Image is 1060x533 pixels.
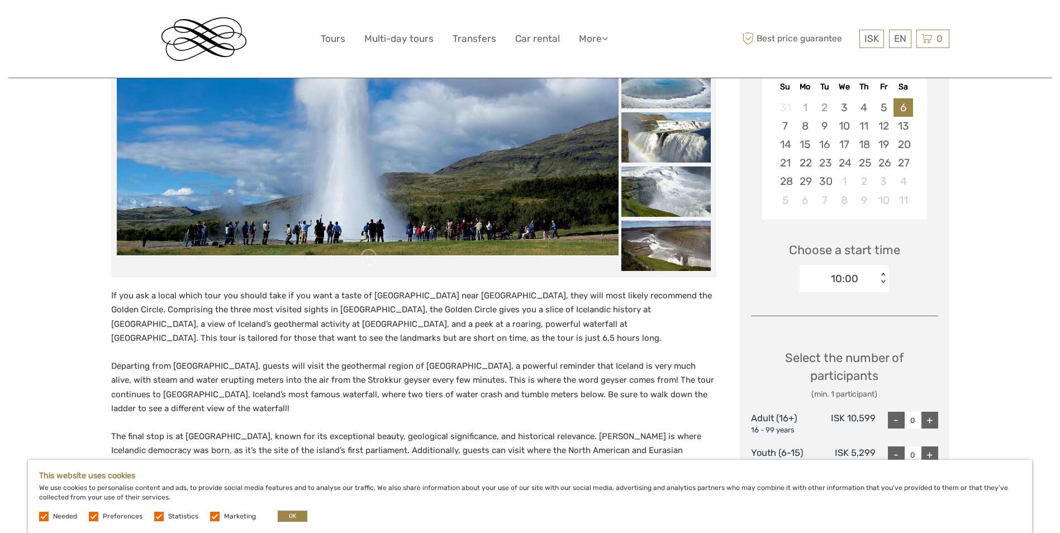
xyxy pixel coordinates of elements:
[874,98,893,117] div: Choose Friday, September 5th, 2025
[815,117,834,135] div: Choose Tuesday, September 9th, 2025
[854,98,874,117] div: Choose Thursday, September 4th, 2025
[815,79,834,94] div: Tu
[854,79,874,94] div: Th
[621,166,711,217] img: e710b387ff5548ae9ae158d667605b29_slider_thumbnail.jpg
[831,272,858,286] div: 10:00
[795,117,815,135] div: Choose Monday, September 8th, 2025
[834,154,854,172] div: Choose Wednesday, September 24th, 2025
[893,172,913,191] div: Choose Saturday, October 4th, 2025
[834,117,854,135] div: Choose Wednesday, September 10th, 2025
[795,135,815,154] div: Choose Monday, September 15th, 2025
[53,512,77,521] label: Needed
[874,79,893,94] div: Fr
[815,191,834,210] div: Choose Tuesday, October 7th, 2025
[364,31,434,47] a: Multi-day tours
[834,135,854,154] div: Choose Wednesday, September 17th, 2025
[935,33,944,44] span: 0
[751,446,814,470] div: Youth (6-15)
[129,17,142,31] button: Open LiveChat chat widget
[813,412,876,435] div: ISK 10,599
[815,154,834,172] div: Choose Tuesday, September 23rd, 2025
[776,98,795,117] div: Not available Sunday, August 31st, 2025
[224,512,256,521] label: Marketing
[321,31,345,47] a: Tours
[795,79,815,94] div: Mo
[874,154,893,172] div: Choose Friday, September 26th, 2025
[889,30,911,48] div: EN
[893,191,913,210] div: Choose Saturday, October 11th, 2025
[621,112,711,163] img: 3c5afd59f6fa4641bfda3e60838eb9d5_slider_thumbnail.jpg
[740,30,857,48] span: Best price guarantee
[813,446,876,470] div: ISK 5,299
[815,135,834,154] div: Choose Tuesday, September 16th, 2025
[776,117,795,135] div: Choose Sunday, September 7th, 2025
[751,349,938,400] div: Select the number of participants
[776,135,795,154] div: Choose Sunday, September 14th, 2025
[864,33,879,44] span: ISK
[874,191,893,210] div: Choose Friday, October 10th, 2025
[888,446,905,463] div: -
[278,511,307,522] button: OK
[854,117,874,135] div: Choose Thursday, September 11th, 2025
[795,191,815,210] div: Choose Monday, October 6th, 2025
[776,191,795,210] div: Choose Sunday, October 5th, 2025
[621,221,711,271] img: 164d81a8982c4a50911da406a7c6b29b_slider_thumbnail.jpg
[579,31,608,47] a: More
[888,412,905,429] div: -
[111,289,716,346] p: If you ask a local which tour you should take if you want a taste of [GEOGRAPHIC_DATA] near [GEOG...
[103,512,142,521] label: Preferences
[111,359,716,416] p: Departing from [GEOGRAPHIC_DATA], guests will visit the geothermal region of [GEOGRAPHIC_DATA], a...
[874,117,893,135] div: Choose Friday, September 12th, 2025
[854,191,874,210] div: Choose Thursday, October 9th, 2025
[789,241,900,259] span: Choose a start time
[834,98,854,117] div: Choose Wednesday, September 3rd, 2025
[117,20,619,255] img: 937e1139ad2f495a8958600b61a8bffb_main_slider.jpg
[854,172,874,191] div: Choose Thursday, October 2nd, 2025
[854,154,874,172] div: Choose Thursday, September 25th, 2025
[893,154,913,172] div: Choose Saturday, September 27th, 2025
[893,117,913,135] div: Choose Saturday, September 13th, 2025
[751,389,938,400] div: (min. 1 participant)
[893,79,913,94] div: Sa
[28,460,1032,533] div: We use cookies to personalise content and ads, to provide social media features and to analyse ou...
[834,79,854,94] div: We
[878,273,888,284] div: < >
[621,58,711,108] img: 47c98d74d5e64530baf18327161bddc6_slider_thumbnail.jpg
[815,98,834,117] div: Not available Tuesday, September 2nd, 2025
[874,172,893,191] div: Choose Friday, October 3rd, 2025
[766,98,923,210] div: month 2025-09
[16,20,126,28] p: We're away right now. Please check back later!
[161,17,246,61] img: Reykjavik Residence
[515,31,560,47] a: Car rental
[921,446,938,463] div: +
[921,412,938,429] div: +
[39,471,1021,480] h5: This website uses cookies
[776,172,795,191] div: Choose Sunday, September 28th, 2025
[834,191,854,210] div: Choose Wednesday, October 8th, 2025
[893,98,913,117] div: Choose Saturday, September 6th, 2025
[453,31,496,47] a: Transfers
[834,172,854,191] div: Choose Wednesday, October 1st, 2025
[168,512,198,521] label: Statistics
[111,430,716,473] p: The final stop is at [GEOGRAPHIC_DATA], known for its exceptional beauty, geological significance...
[874,135,893,154] div: Choose Friday, September 19th, 2025
[751,412,814,435] div: Adult (16+)
[815,172,834,191] div: Choose Tuesday, September 30th, 2025
[795,98,815,117] div: Not available Monday, September 1st, 2025
[751,425,814,436] div: 16 - 99 years
[893,135,913,154] div: Choose Saturday, September 20th, 2025
[854,135,874,154] div: Choose Thursday, September 18th, 2025
[776,79,795,94] div: Su
[776,154,795,172] div: Choose Sunday, September 21st, 2025
[795,172,815,191] div: Choose Monday, September 29th, 2025
[795,154,815,172] div: Choose Monday, September 22nd, 2025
